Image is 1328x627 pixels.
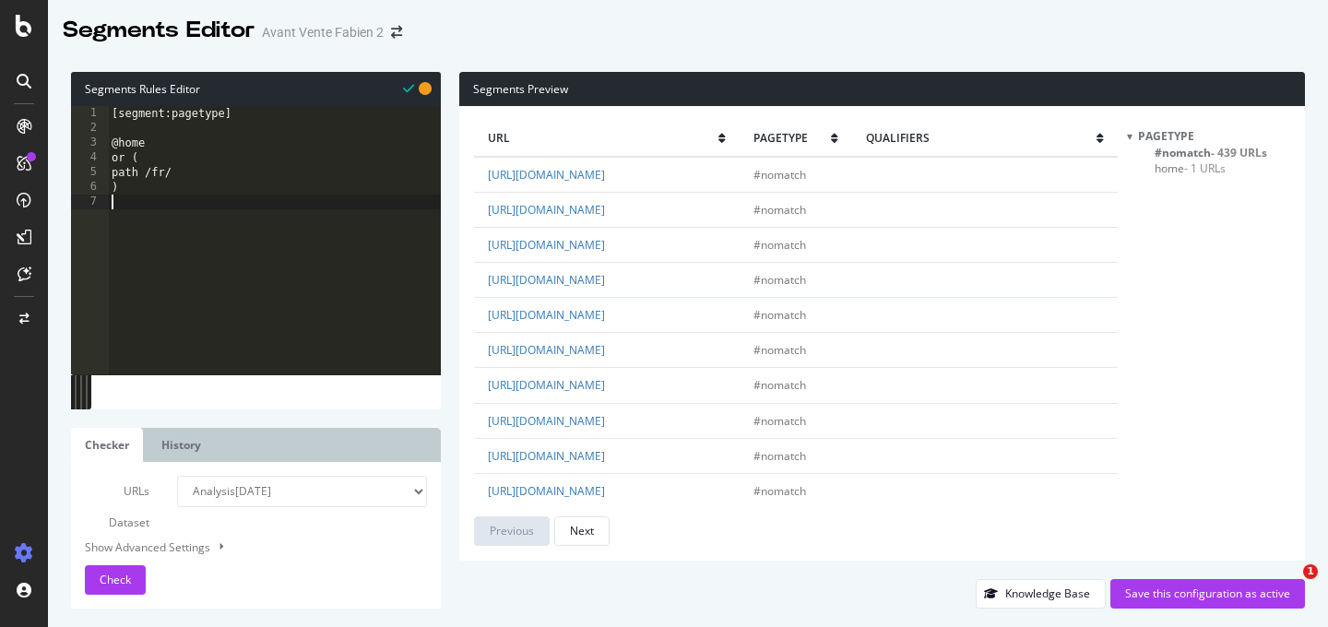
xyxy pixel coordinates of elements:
[1110,579,1305,609] button: Save this configuration as active
[71,106,109,121] div: 1
[488,483,605,499] a: [URL][DOMAIN_NAME]
[976,586,1106,601] a: Knowledge Base
[1303,564,1318,579] span: 1
[570,523,594,538] div: Next
[753,202,806,218] span: #nomatch
[391,26,402,39] div: arrow-right-arrow-left
[753,342,806,358] span: #nomatch
[753,237,806,253] span: #nomatch
[419,79,432,97] span: You have unsaved modifications
[488,202,605,218] a: [URL][DOMAIN_NAME]
[1265,564,1310,609] iframe: Intercom live chat
[488,307,605,323] a: [URL][DOMAIN_NAME]
[71,180,109,195] div: 6
[488,377,605,393] a: [URL][DOMAIN_NAME]
[554,516,610,546] button: Next
[403,79,414,97] span: Syntax is valid
[474,516,550,546] button: Previous
[71,195,109,209] div: 7
[85,565,146,595] button: Check
[488,237,605,253] a: [URL][DOMAIN_NAME]
[71,150,109,165] div: 4
[976,579,1106,609] button: Knowledge Base
[753,130,831,146] span: pagetype
[488,272,605,288] a: [URL][DOMAIN_NAME]
[71,136,109,150] div: 3
[753,377,806,393] span: #nomatch
[71,538,413,556] div: Show Advanced Settings
[71,72,441,106] div: Segments Rules Editor
[488,448,605,464] a: [URL][DOMAIN_NAME]
[1155,160,1226,176] span: Click to filter pagetype on home
[1184,160,1226,176] span: - 1 URLs
[488,167,605,183] a: [URL][DOMAIN_NAME]
[753,413,806,429] span: #nomatch
[1155,145,1267,160] span: Click to filter pagetype on #nomatch
[753,448,806,464] span: #nomatch
[1138,128,1194,144] span: pagetype
[753,272,806,288] span: #nomatch
[753,167,806,183] span: #nomatch
[71,476,163,538] label: URLs Dataset
[71,121,109,136] div: 2
[866,130,1097,146] span: qualifiers
[488,413,605,429] a: [URL][DOMAIN_NAME]
[100,572,131,587] span: Check
[148,428,215,462] a: History
[753,307,806,323] span: #nomatch
[1211,145,1267,160] span: - 439 URLs
[488,130,718,146] span: url
[1125,586,1290,601] div: Save this configuration as active
[459,72,1305,106] div: Segments Preview
[71,165,109,180] div: 5
[753,483,806,499] span: #nomatch
[490,523,534,538] div: Previous
[71,428,143,462] a: Checker
[488,342,605,358] a: [URL][DOMAIN_NAME]
[1005,586,1090,601] div: Knowledge Base
[63,15,255,46] div: Segments Editor
[262,23,384,41] div: Avant Vente Fabien 2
